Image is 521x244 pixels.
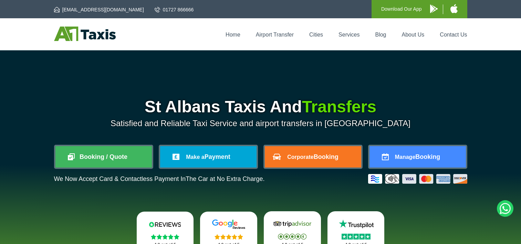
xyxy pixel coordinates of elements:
[54,6,144,13] a: [EMAIL_ADDRESS][DOMAIN_NAME]
[55,146,152,167] a: Booking / Quote
[369,146,466,167] a: ManageBooking
[338,32,360,38] a: Services
[309,32,323,38] a: Cities
[186,175,264,182] span: The Car at No Extra Charge.
[151,234,179,240] img: Stars
[402,32,425,38] a: About Us
[272,219,313,229] img: Tripadvisor
[160,146,257,167] a: Make aPayment
[381,5,422,13] p: Download Our App
[342,234,371,240] img: Stars
[144,219,186,230] img: Reviews.io
[430,4,438,13] img: A1 Taxis Android App
[278,234,306,240] img: Stars
[287,154,313,160] span: Corporate
[265,146,361,167] a: CorporateBooking
[256,32,294,38] a: Airport Transfer
[208,219,249,230] img: Google
[186,154,204,160] span: Make a
[226,32,240,38] a: Home
[368,174,467,184] img: Credit And Debit Cards
[215,234,243,240] img: Stars
[375,32,386,38] a: Blog
[395,154,416,160] span: Manage
[302,98,376,116] span: Transfers
[54,175,265,183] p: We Now Accept Card & Contactless Payment In
[440,32,467,38] a: Contact Us
[54,27,116,41] img: A1 Taxis St Albans LTD
[54,119,467,128] p: Satisfied and Reliable Taxi Service and airport transfers in [GEOGRAPHIC_DATA]
[450,4,458,13] img: A1 Taxis iPhone App
[54,99,467,115] h1: St Albans Taxis And
[155,6,194,13] a: 01727 866666
[335,219,377,229] img: Trustpilot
